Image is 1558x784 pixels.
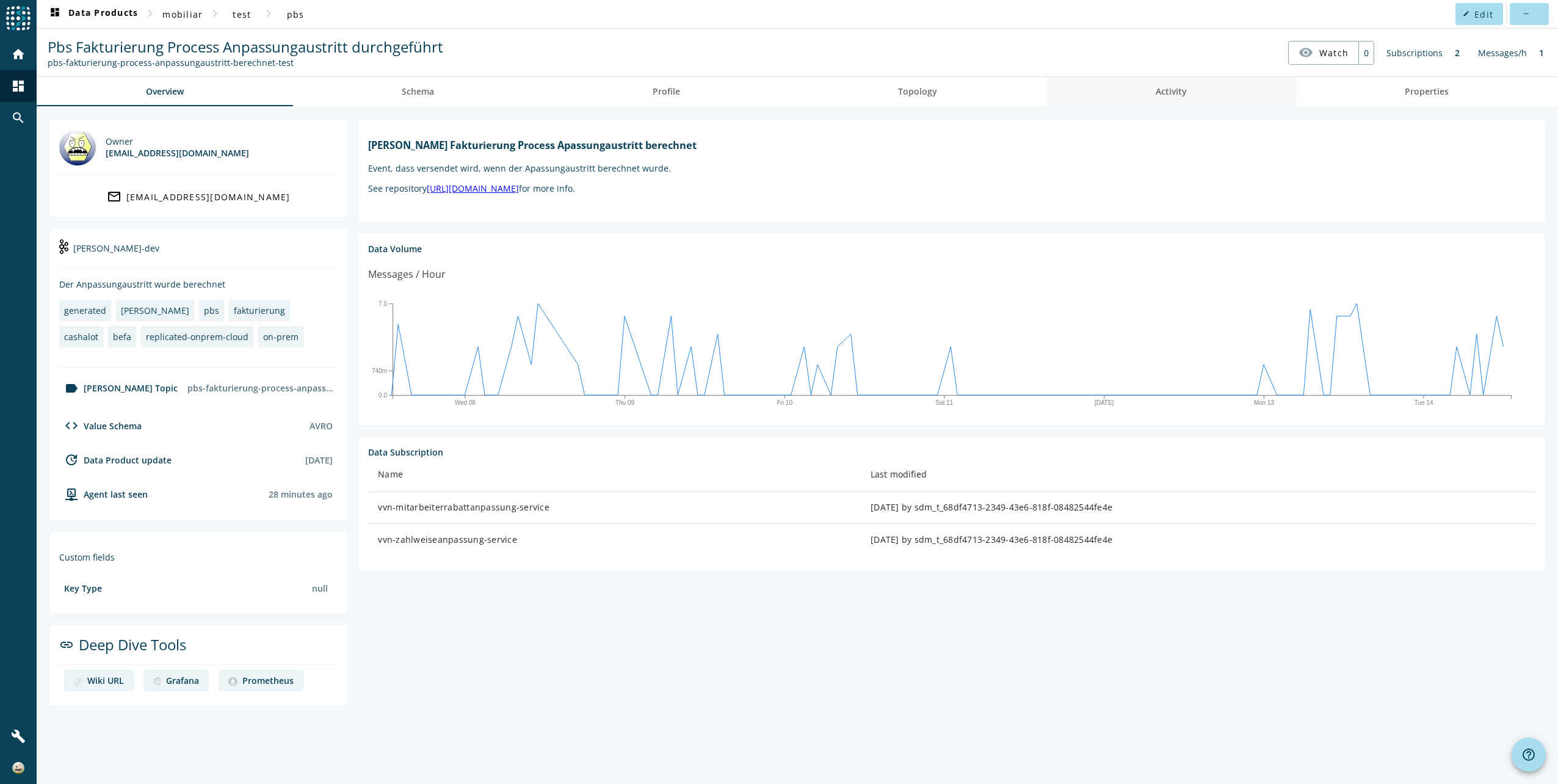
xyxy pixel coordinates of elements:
div: cashalot [64,331,98,343]
a: deep dive imageGrafana [143,670,209,691]
div: Subscriptions [1380,41,1449,65]
mat-icon: build [11,729,26,744]
div: 2 [1449,41,1466,65]
a: deep dive imageWiki URL [64,670,134,691]
div: Prometheus [242,675,294,686]
text: Tue 14 [1415,399,1433,406]
div: befa [113,331,131,343]
mat-icon: chevron_right [261,6,276,21]
button: test [222,3,261,25]
div: pbs [204,305,219,316]
mat-icon: more_horiz [1522,10,1529,17]
div: [PERSON_NAME] Topic [59,381,178,396]
div: Value Schema [59,418,142,433]
div: Data Product update [59,452,172,467]
span: Schema [402,87,434,96]
td: [DATE] by sdm_t_68df4713-2349-43e6-818f-08482544fe4e [861,492,1535,524]
mat-icon: edit [1463,10,1469,17]
mat-icon: label [64,381,79,396]
td: [DATE] by sdm_t_68df4713-2349-43e6-818f-08482544fe4e [861,524,1535,556]
h1: [PERSON_NAME] Fakturierung Process Apassungaustritt berechnet [368,139,1535,152]
div: Owner [106,136,249,147]
mat-icon: home [11,47,26,62]
mat-icon: visibility [1299,45,1313,60]
div: Der Anpassungaustritt wurde berechnet [59,278,338,290]
text: 0.0 [379,391,387,398]
div: 0 [1358,42,1374,64]
mat-icon: chevron_right [208,6,222,21]
div: Deep Dive Tools [59,634,338,665]
span: Activity [1156,87,1187,96]
div: Data Subscription [368,446,1535,458]
div: Grafana [166,675,199,686]
mat-icon: code [64,418,79,433]
span: test [233,9,251,20]
div: on-prem [263,331,299,343]
mat-icon: dashboard [11,79,26,93]
span: Watch [1319,42,1349,64]
p: See repository for more info. [368,183,1535,194]
button: Edit [1455,3,1503,25]
span: pbs [287,9,305,20]
img: deep dive image [74,677,82,686]
div: Key Type [64,583,102,594]
div: Wiki URL [87,675,124,686]
div: vvn-zahlweiseanpassung-service [378,534,851,546]
span: Edit [1474,9,1493,20]
text: Wed 08 [455,399,476,406]
div: Messages / Hour [368,267,446,282]
div: [PERSON_NAME]-dev [59,238,338,269]
div: [PERSON_NAME] [121,305,189,316]
button: Data Products [43,3,143,25]
mat-icon: dashboard [48,7,62,21]
p: Event, dass versendet wird, wenn der Apassungaustritt berechnet wurde. [368,162,1535,174]
div: agent-env-test [59,487,148,501]
text: [DATE] [1095,399,1114,406]
div: vvn-mitarbeiterrabattanpassung-service [378,501,851,514]
text: Thu 09 [615,399,635,406]
div: 1 [1533,41,1550,65]
th: Last modified [861,458,1535,492]
div: Data Volume [368,243,1535,255]
span: Properties [1405,87,1449,96]
img: d4c3fd53cdb164842b16440534a92512 [12,762,24,774]
mat-icon: chevron_right [143,6,158,21]
div: Agents typically reports every 15min to 1h [269,488,333,500]
div: Custom fields [59,551,338,563]
img: kafka-dev [59,239,68,254]
img: deep dive image [228,677,237,686]
div: replicated-onprem-cloud [146,331,248,343]
div: [DATE] [305,454,333,466]
text: Fri 10 [777,399,793,406]
text: 740m [372,367,387,374]
span: Data Products [48,7,138,21]
mat-icon: mail_outline [107,189,121,204]
img: deep dive image [153,677,161,686]
text: Sat 11 [936,399,954,406]
span: Topology [898,87,937,96]
span: Pbs Fakturierung Process Anpassungaustritt durchgeführt [48,37,443,57]
button: pbs [276,3,315,25]
mat-icon: help_outline [1521,747,1536,762]
div: fakturierung [234,305,285,316]
div: [EMAIL_ADDRESS][DOMAIN_NAME] [126,191,291,203]
span: Overview [146,87,184,96]
div: [EMAIL_ADDRESS][DOMAIN_NAME] [106,147,249,159]
span: Profile [653,87,680,96]
a: [URL][DOMAIN_NAME] [427,183,519,194]
div: generated [64,305,106,316]
a: deep dive imagePrometheus [219,670,303,691]
mat-icon: link [59,637,74,652]
button: Watch [1289,42,1358,64]
div: AVRO [310,420,333,432]
img: cashalot@mobi.ch [59,129,96,165]
div: Kafka Topic: pbs-fakturierung-process-anpassungaustritt-berechnet-test [48,57,443,68]
div: null [307,578,333,599]
th: Name [368,458,861,492]
mat-icon: search [11,111,26,125]
text: Mon 13 [1254,399,1275,406]
div: pbs-fakturierung-process-anpassungaustritt-berechnet-test [183,377,338,399]
span: mobiliar [162,9,203,20]
div: Messages/h [1472,41,1533,65]
button: mobiliar [158,3,208,25]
